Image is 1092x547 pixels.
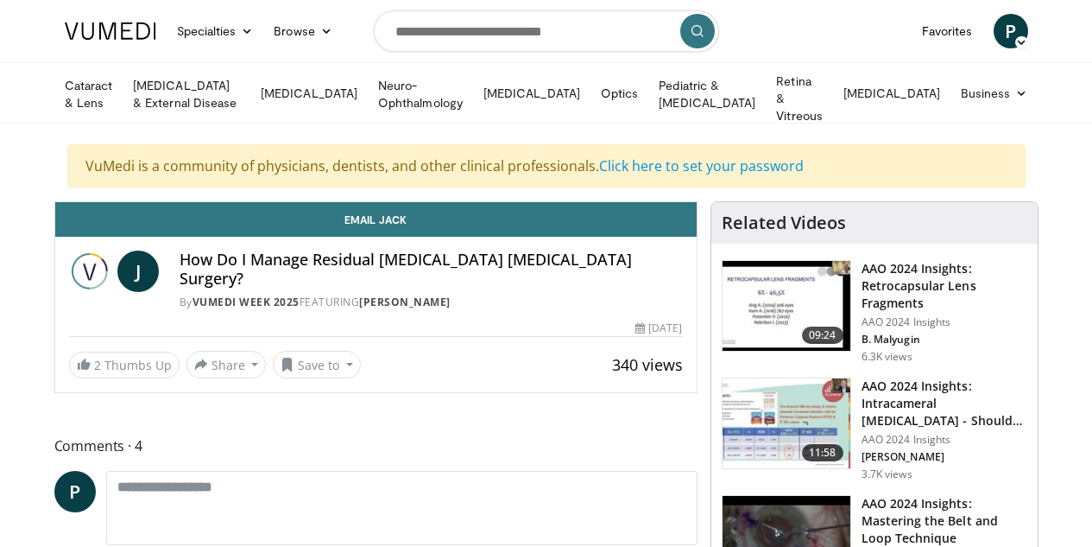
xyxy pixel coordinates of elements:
[473,76,590,111] a: [MEDICAL_DATA]
[862,350,912,364] p: 6.3K views
[802,444,843,461] span: 11:58
[994,14,1028,48] a: P
[69,251,110,292] img: Vumedi Week 2025
[766,81,833,116] a: Retina & Vitreous
[802,327,843,344] span: 09:24
[723,378,850,468] img: de733f49-b136-4bdc-9e00-4021288efeb7.150x105_q85_crop-smart_upscale.jpg
[648,77,766,111] a: Pediatric & [MEDICAL_DATA]
[94,357,101,373] span: 2
[55,202,697,237] a: Email Jack
[599,156,804,175] a: Click here to set your password
[722,260,1027,364] a: 09:24 AAO 2024 Insights: Retrocapsular Lens Fragments AAO 2024 Insights B. Malyugin 6.3K views
[862,333,1027,347] p: B. Malyugin
[69,352,180,378] a: 2 Thumbs Up
[862,378,1027,429] h3: AAO 2024 Insights: Intracameral [MEDICAL_DATA] - Should We Dilute It? …
[54,435,697,457] span: Comments 4
[250,76,368,111] a: [MEDICAL_DATA]
[123,77,250,111] a: [MEDICAL_DATA] & External Disease
[912,14,983,48] a: Favorites
[862,260,1027,312] h3: AAO 2024 Insights: Retrocapsular Lens Fragments
[180,295,683,310] div: By FEATURING
[862,467,912,481] p: 3.7K views
[167,14,264,48] a: Specialties
[67,144,1026,188] div: VuMedi is a community of physicians, dentists, and other clinical professionals.
[723,261,850,351] img: 01f52a5c-6a53-4eb2-8a1d-dad0d168ea80.150x105_q85_crop-smart_upscale.jpg
[186,351,267,378] button: Share
[263,14,343,48] a: Browse
[65,22,156,40] img: VuMedi Logo
[54,471,96,512] a: P
[180,251,683,288] h4: How Do I Manage Residual [MEDICAL_DATA] [MEDICAL_DATA] Surgery?
[193,295,300,309] a: Vumedi Week 2025
[862,315,1027,329] p: AAO 2024 Insights
[722,213,846,233] h4: Related Videos
[368,77,473,111] a: Neuro-Ophthalmology
[635,321,682,336] div: [DATE]
[722,378,1027,481] a: 11:58 AAO 2024 Insights: Intracameral [MEDICAL_DATA] - Should We Dilute It? … AAO 2024 Insights [...
[273,351,361,378] button: Save to
[950,76,1038,111] a: Business
[359,295,451,309] a: [PERSON_NAME]
[833,76,950,111] a: [MEDICAL_DATA]
[862,433,1027,447] p: AAO 2024 Insights
[612,354,683,375] span: 340 views
[590,76,648,111] a: Optics
[862,495,1027,547] h3: AAO 2024 Insights: Mastering the Belt and Loop Technique
[117,251,159,292] a: J
[862,450,1027,464] p: [PERSON_NAME]
[54,77,123,111] a: Cataract & Lens
[374,10,719,52] input: Search topics, interventions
